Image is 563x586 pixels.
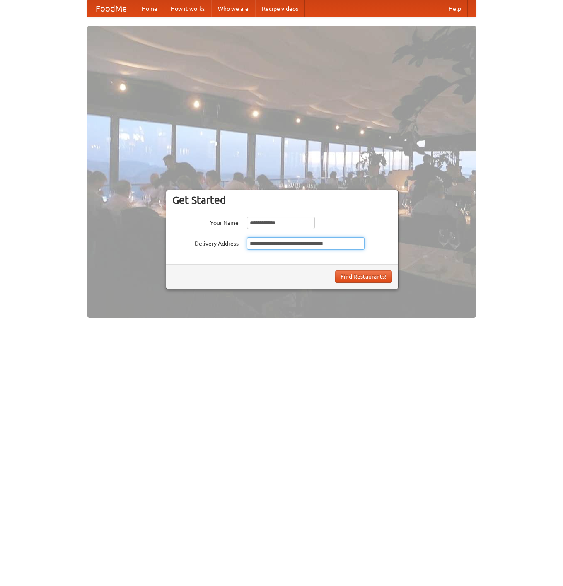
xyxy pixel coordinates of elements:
a: How it works [164,0,211,17]
button: Find Restaurants! [335,270,392,283]
a: Recipe videos [255,0,305,17]
label: Your Name [172,217,239,227]
a: Help [442,0,468,17]
h3: Get Started [172,194,392,206]
a: Who we are [211,0,255,17]
a: FoodMe [87,0,135,17]
label: Delivery Address [172,237,239,248]
a: Home [135,0,164,17]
